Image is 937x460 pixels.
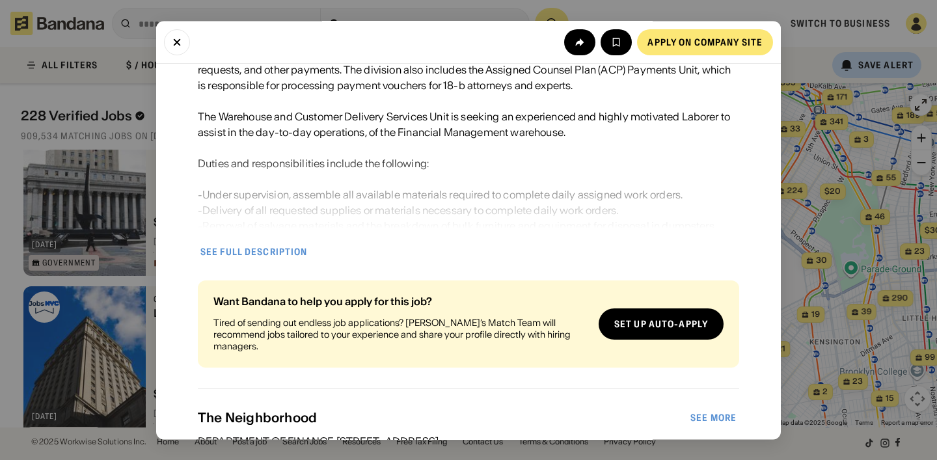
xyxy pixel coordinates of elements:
div: The Neighborhood [198,411,688,426]
div: Apply on company site [647,37,763,46]
div: DEPARTMENT OF FINANCE [STREET_ADDRESS] [198,437,739,447]
div: Tired of sending out endless job applications? [PERSON_NAME]’s Match Team will recommend jobs tai... [213,317,588,353]
div: See full description [200,247,307,256]
button: Close [164,29,190,55]
div: See more [690,414,737,423]
div: Want Bandana to help you apply for this job? [213,296,588,306]
div: Set up auto-apply [614,320,708,329]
